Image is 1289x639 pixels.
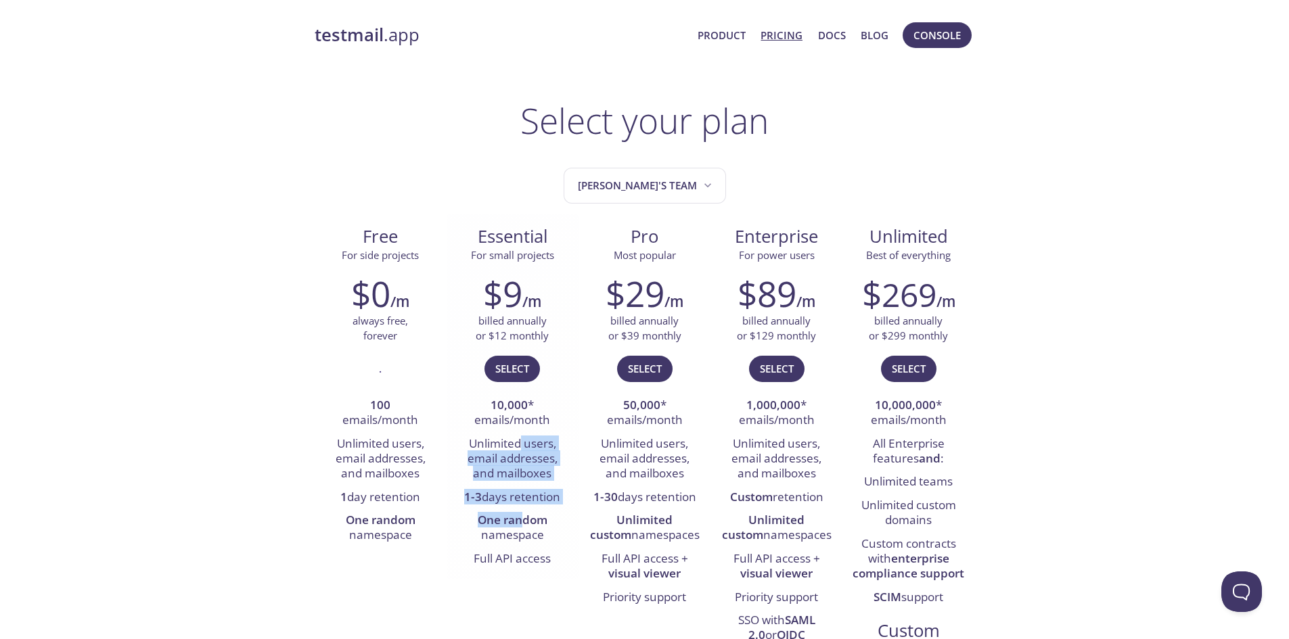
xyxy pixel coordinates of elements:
[721,486,832,509] li: retention
[315,23,384,47] strong: testmail
[892,360,926,377] span: Select
[578,176,715,195] span: [PERSON_NAME]'s team
[796,290,815,313] h6: /m
[874,589,901,605] strong: SCIM
[853,394,964,433] li: * emails/month
[721,509,832,548] li: namespaces
[760,360,794,377] span: Select
[853,533,964,586] li: Custom contracts with
[628,360,662,377] span: Select
[761,26,802,44] a: Pricing
[738,273,796,314] h2: $89
[853,433,964,471] li: All Enterprise features :
[740,565,813,581] strong: visual viewer
[737,314,816,343] p: billed annually or $129 monthly
[495,360,529,377] span: Select
[325,394,436,433] li: emails/month
[862,273,936,314] h2: $
[913,26,961,44] span: Console
[340,489,347,504] strong: 1
[589,548,700,586] li: Full API access +
[721,586,832,609] li: Priority support
[457,548,568,571] li: Full API access
[520,100,769,141] h1: Select your plan
[476,314,549,343] p: billed annually or $12 monthly
[353,314,408,343] p: always free, forever
[869,314,948,343] p: billed annually or $299 monthly
[483,273,522,314] h2: $9
[370,397,390,412] strong: 100
[730,489,773,504] strong: Custom
[739,248,815,262] span: For power users
[936,290,955,313] h6: /m
[606,273,664,314] h2: $29
[471,248,554,262] span: For small projects
[589,394,700,433] li: * emails/month
[721,225,832,248] span: Enterprise
[866,248,951,262] span: Best of everything
[457,394,568,433] li: * emails/month
[325,225,436,248] span: Free
[590,512,673,542] strong: Unlimited custom
[919,450,941,466] strong: and
[457,509,568,548] li: namespace
[746,397,800,412] strong: 1,000,000
[721,548,832,586] li: Full API access +
[853,586,964,609] li: support
[1221,571,1262,612] iframe: Help Scout Beacon - Open
[853,471,964,494] li: Unlimited teams
[464,489,482,504] strong: 1-3
[818,26,846,44] a: Docs
[721,433,832,486] li: Unlimited users, email addresses, and mailboxes
[346,512,415,527] strong: One random
[522,290,541,313] h6: /m
[325,433,436,486] li: Unlimited users, email addresses, and mailboxes
[617,356,673,381] button: Select
[614,248,676,262] span: Most popular
[491,397,528,412] strong: 10,000
[869,224,948,248] span: Unlimited
[589,586,700,609] li: Priority support
[608,314,681,343] p: billed annually or $39 monthly
[589,486,700,509] li: days retention
[325,509,436,548] li: namespace
[593,489,618,504] strong: 1-30
[351,273,390,314] h2: $0
[664,290,683,313] h6: /m
[325,486,436,509] li: day retention
[882,273,936,316] span: 269
[589,509,700,548] li: namespaces
[478,512,547,527] strong: One random
[589,225,700,248] span: Pro
[457,486,568,509] li: days retention
[457,225,568,248] span: Essential
[722,512,805,542] strong: Unlimited custom
[623,397,660,412] strong: 50,000
[853,494,964,533] li: Unlimited custom domains
[881,356,936,381] button: Select
[342,248,419,262] span: For side projects
[589,433,700,486] li: Unlimited users, email addresses, and mailboxes
[484,356,540,381] button: Select
[457,433,568,486] li: Unlimited users, email addresses, and mailboxes
[903,22,972,48] button: Console
[853,550,964,581] strong: enterprise compliance support
[721,394,832,433] li: * emails/month
[861,26,888,44] a: Blog
[315,24,687,47] a: testmail.app
[564,168,726,204] button: Ardhya's team
[390,290,409,313] h6: /m
[608,565,681,581] strong: visual viewer
[875,397,936,412] strong: 10,000,000
[698,26,746,44] a: Product
[749,356,805,381] button: Select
